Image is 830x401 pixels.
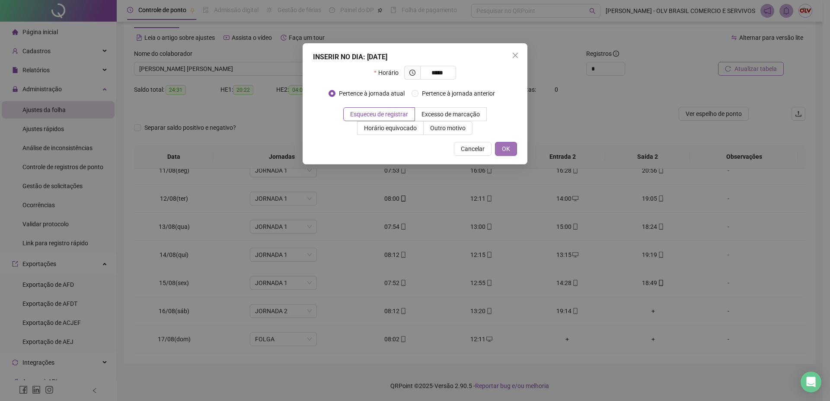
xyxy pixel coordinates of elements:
span: Esqueceu de registrar [350,111,408,118]
span: Horário equivocado [364,125,417,132]
div: INSERIR NO DIA : [DATE] [313,52,517,62]
span: close [512,52,519,59]
div: Open Intercom Messenger [801,372,821,392]
label: Horário [374,66,404,80]
span: Outro motivo [430,125,466,132]
button: OK [495,142,517,156]
span: Cancelar [461,144,485,154]
span: Pertence à jornada anterior [418,89,498,98]
span: Excesso de marcação [421,111,480,118]
span: Pertence à jornada atual [335,89,408,98]
span: OK [502,144,510,154]
button: Cancelar [454,142,492,156]
button: Close [508,48,522,62]
span: clock-circle [409,70,415,76]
